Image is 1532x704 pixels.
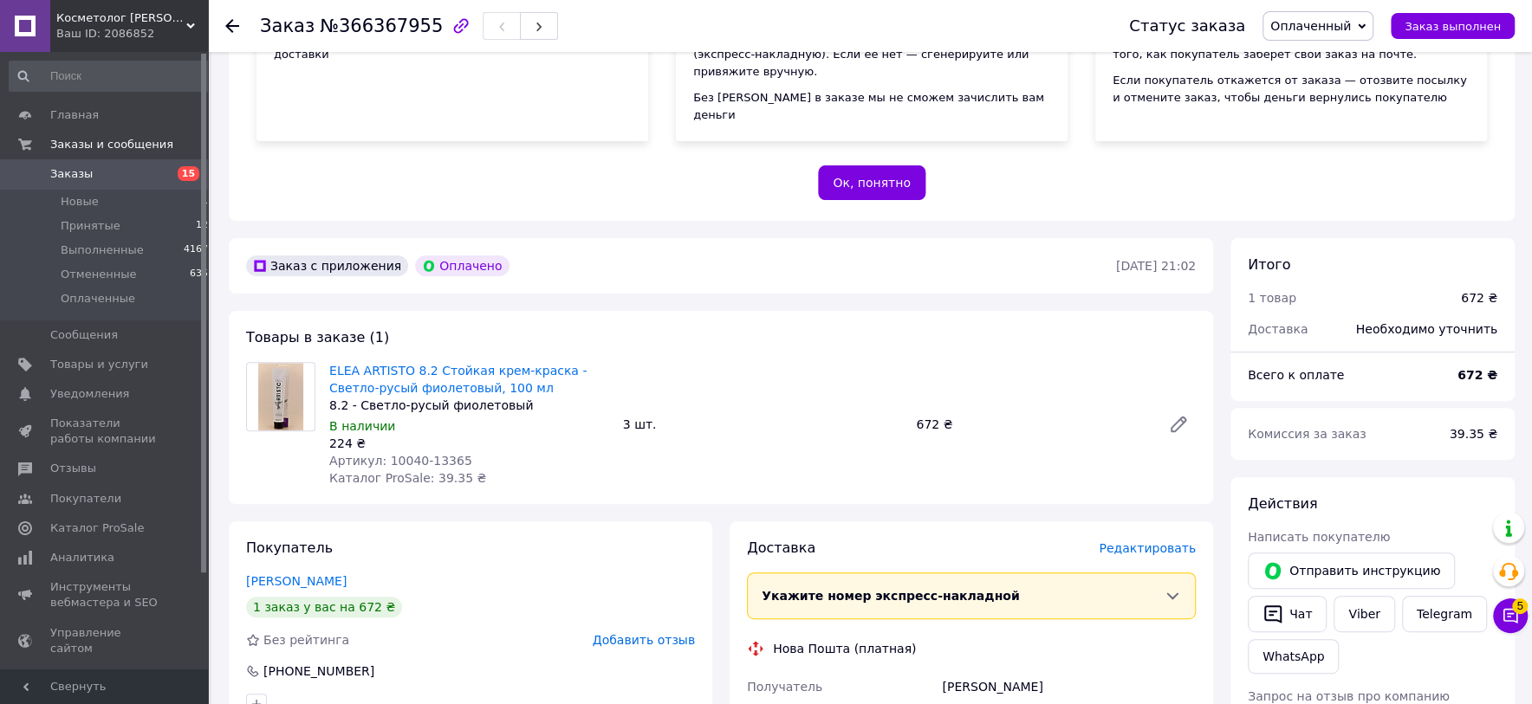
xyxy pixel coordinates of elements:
[329,471,486,485] span: Каталог ProSale: 39.35 ₴
[1248,552,1455,589] button: Отправить инструкцию
[1116,259,1196,273] time: [DATE] 21:02
[260,16,315,36] span: Заказ
[693,29,1050,81] div: Используйте для отправки созданную в заказе ЭН (экспресс-накладную). Если её нет — сгенерируйте и...
[1248,530,1390,544] span: Написать покупателю
[1248,322,1308,336] span: Доставка
[50,357,148,372] span: Товары и услуги
[1113,72,1470,107] div: Если покупатель откажется от заказа — отозвите посылку и отмените заказ, чтобы деньги вернулись п...
[50,137,173,152] span: Заказы и сообщения
[329,397,609,414] div: 8.2 - Светло-русый фиолетовый
[1457,368,1497,382] b: 672 ₴
[1346,310,1508,348] div: Необходимо уточнить
[50,166,93,182] span: Заказы
[1402,596,1487,632] a: Telegram
[184,242,214,258] span: 41674
[1405,20,1501,33] span: Заказ выполнен
[1450,427,1497,441] span: 39.35 ₴
[1099,541,1196,555] span: Редактировать
[196,218,214,234] span: 128
[246,329,389,346] span: Товары в заказе (1)
[1161,407,1196,442] a: Редактировать
[178,166,199,181] span: 15
[938,671,1199,702] div: [PERSON_NAME]
[246,539,333,556] span: Покупатель
[415,255,509,276] div: Оплачено
[61,291,135,307] span: Оплаченные
[246,574,347,588] a: [PERSON_NAME]
[1248,368,1344,382] span: Всего к оплате
[747,680,822,694] span: Получатель
[262,662,376,680] div: [PHONE_NUMBER]
[329,419,395,433] span: В наличии
[616,412,910,436] div: 3 шт.
[1461,289,1497,307] div: 672 ₴
[1334,596,1394,632] a: Viber
[225,17,239,35] div: Вернуться назад
[329,435,609,452] div: 224 ₴
[1129,17,1245,35] div: Статус заказа
[593,633,695,647] span: Добавить отзыв
[50,491,121,507] span: Покупатели
[263,633,349,647] span: Без рейтинга
[246,255,408,276] div: Заказ с приложения
[769,640,920,657] div: Нова Пошта (платная)
[61,267,136,282] span: Отмененные
[246,597,402,617] div: 1 заказ у вас на 672 ₴
[1248,639,1339,674] a: WhatsApp
[50,461,96,476] span: Отзывы
[329,364,587,395] a: ELEA ARTISTO 8.2 Стойкая крем-краска - Светло-русый фиолетовый, 100 мл
[9,61,216,92] input: Поиск
[1248,291,1296,305] span: 1 товар
[258,363,303,430] img: ELEA ARTISTO 8.2 Стойкая крем-краска - Светло-русый фиолетовый, 100 мл
[909,412,1154,436] div: 672 ₴
[1248,495,1317,512] span: Действия
[50,386,129,402] span: Уведомления
[50,625,160,656] span: Управление сайтом
[1493,598,1528,633] button: Чат с покупателем5
[1248,256,1290,273] span: Итого
[818,165,925,200] button: Ок, понятно
[1391,13,1515,39] button: Заказ выполнен
[329,454,472,468] span: Артикул: 10040-13365
[762,589,1020,603] span: Укажите номер экспресс-накладной
[50,550,114,565] span: Аналитика
[1512,598,1528,614] span: 5
[1248,596,1327,632] button: Чат
[693,89,1050,124] div: Без [PERSON_NAME] в заказе мы не сможем зачислить вам деньги
[50,520,144,536] span: Каталог ProSale
[50,416,160,447] span: Показатели работы компании
[61,218,120,234] span: Принятые
[1270,19,1351,33] span: Оплаченный
[320,16,443,36] span: №366367955
[61,242,144,258] span: Выполненные
[1248,689,1450,703] span: Запрос на отзыв про компанию
[1248,427,1366,441] span: Комиссия за заказ
[50,579,160,610] span: Инструменты вебмастера и SEO
[50,107,99,123] span: Главная
[50,327,118,343] span: Сообщения
[56,26,208,42] div: Ваш ID: 2086852
[190,267,214,282] span: 6357
[56,10,186,26] span: Косметолог сервис lemag.ua
[747,539,815,556] span: Доставка
[61,194,99,210] span: Новые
